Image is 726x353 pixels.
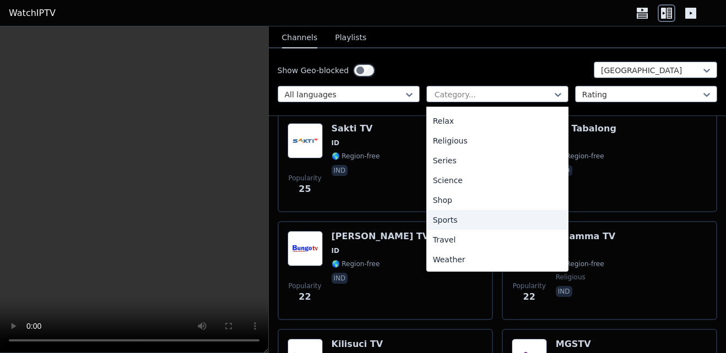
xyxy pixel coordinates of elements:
[332,139,339,147] span: ID
[288,282,321,290] span: Popularity
[513,282,546,290] span: Popularity
[299,183,311,196] span: 25
[335,27,366,48] button: Playlists
[278,65,349,76] label: Show Geo-blocked
[426,111,568,131] div: Relax
[288,123,323,158] img: Sakti TV
[332,231,430,242] h6: [PERSON_NAME] TV
[556,273,586,282] span: religious
[332,339,383,350] h6: Kilisuci TV
[288,174,321,183] span: Popularity
[9,7,56,20] a: WatchIPTV
[332,273,348,284] p: ind
[556,339,604,350] h6: MGSTV
[426,170,568,190] div: Science
[332,246,339,255] span: ID
[426,151,568,170] div: Series
[426,210,568,230] div: Sports
[288,231,323,266] img: Bungo TV
[556,152,604,161] span: 🌎 Region-free
[426,190,568,210] div: Shop
[556,123,616,134] h6: TV Tabalong
[556,286,572,297] p: ind
[282,27,318,48] button: Channels
[332,123,380,134] h6: Sakti TV
[556,231,615,242] h6: Dhamma TV
[523,290,535,304] span: 22
[332,260,380,268] span: 🌎 Region-free
[426,230,568,250] div: Travel
[332,152,380,161] span: 🌎 Region-free
[426,131,568,151] div: Religious
[332,165,348,176] p: ind
[426,250,568,269] div: Weather
[556,260,604,268] span: 🌎 Region-free
[299,290,311,304] span: 22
